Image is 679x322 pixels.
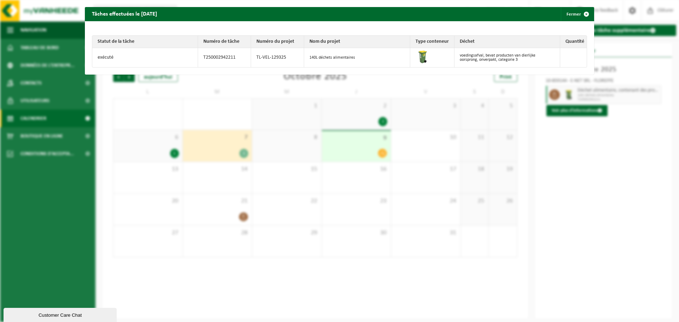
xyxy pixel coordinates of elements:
[454,48,560,67] td: voedingsafval, bevat producten van dierlijke oorsprong, onverpakt, categorie 3
[410,36,454,48] th: Type conteneur
[561,7,593,21] button: Fermer
[251,36,304,48] th: Numéro du projet
[92,48,198,67] td: exécuté
[454,36,560,48] th: Déchet
[92,36,198,48] th: Statut de la tâche
[304,48,410,67] td: 140L déchets alimentaires
[304,36,410,48] th: Nom du projet
[416,50,430,64] img: WB-0140-HPE-GN-50
[198,36,251,48] th: Numéro de tâche
[251,48,304,67] td: TL-VEL-129325
[560,36,587,48] th: Quantité
[198,48,251,67] td: T250002942211
[85,7,164,21] h2: Tâches effectuées le [DATE]
[4,306,118,322] iframe: chat widget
